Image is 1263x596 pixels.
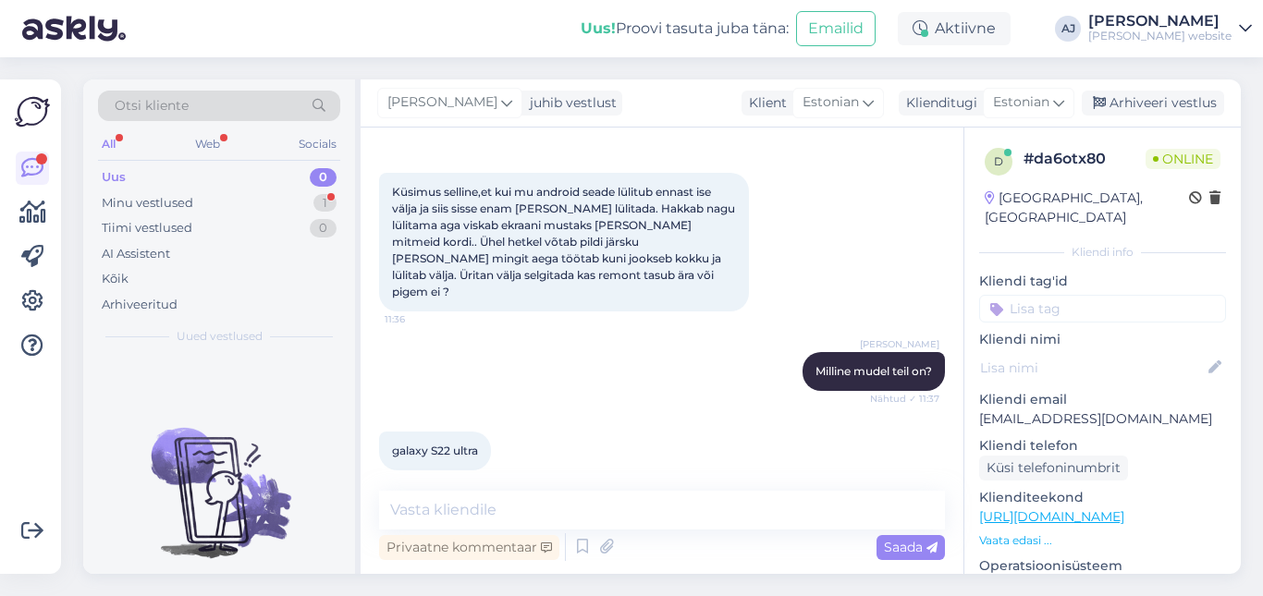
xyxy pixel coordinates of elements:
div: Kliendi info [979,244,1226,261]
div: Küsi telefoninumbrit [979,456,1128,480]
p: Kliendi telefon [979,436,1226,456]
div: Web [191,132,224,156]
div: [GEOGRAPHIC_DATA], [GEOGRAPHIC_DATA] [985,189,1189,227]
span: Nähtud ✓ 11:37 [870,392,939,406]
div: Arhiveeritud [102,296,178,314]
p: Kliendi tag'id [979,272,1226,291]
span: Online [1146,149,1220,169]
span: Milline mudel teil on? [815,364,932,378]
div: 0 [310,219,337,237]
span: galaxy S22 ultra [392,444,478,457]
div: AJ [1055,16,1081,42]
p: [EMAIL_ADDRESS][DOMAIN_NAME] [979,409,1226,429]
p: Vaata edasi ... [979,532,1226,549]
span: Küsimus selline,et kui mu android seade lülitub ennast ise välja ja siis sisse enam [PERSON_NAME]... [392,185,738,298]
span: 11:37 [385,471,454,485]
button: Emailid [796,11,876,46]
div: Privaatne kommentaar [379,535,559,560]
p: Kliendi nimi [979,330,1226,349]
div: AI Assistent [102,245,170,263]
span: [PERSON_NAME] [860,337,939,351]
span: Saada [884,539,938,555]
div: # da6otx80 [1024,148,1146,170]
input: Lisa tag [979,295,1226,322]
a: [URL][DOMAIN_NAME] [979,508,1124,525]
div: Kõik [102,270,129,288]
b: Uus! [581,19,616,37]
div: 1 [313,194,337,213]
a: [PERSON_NAME][PERSON_NAME] website [1088,14,1252,43]
div: Socials [295,132,340,156]
div: Proovi tasuta juba täna: [581,18,789,40]
span: Estonian [803,92,859,113]
span: [PERSON_NAME] [387,92,497,113]
input: Lisa nimi [980,358,1205,378]
p: Operatsioonisüsteem [979,556,1226,576]
div: Arhiveeri vestlus [1082,91,1224,116]
p: Kliendi email [979,390,1226,409]
img: Askly Logo [15,94,50,129]
div: juhib vestlust [522,93,617,113]
span: Uued vestlused [177,328,263,345]
span: 11:36 [385,312,454,326]
span: Estonian [993,92,1049,113]
div: [PERSON_NAME] website [1088,29,1232,43]
img: No chats [83,395,355,561]
div: Klienditugi [899,93,977,113]
div: [PERSON_NAME] [1088,14,1232,29]
div: Uus [102,168,126,187]
div: 0 [310,168,337,187]
span: Otsi kliente [115,96,189,116]
div: Minu vestlused [102,194,193,213]
div: Tiimi vestlused [102,219,192,237]
p: Klienditeekond [979,488,1226,507]
div: Aktiivne [898,12,1011,45]
span: d [994,154,1003,168]
div: Klient [742,93,787,113]
div: All [98,132,119,156]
